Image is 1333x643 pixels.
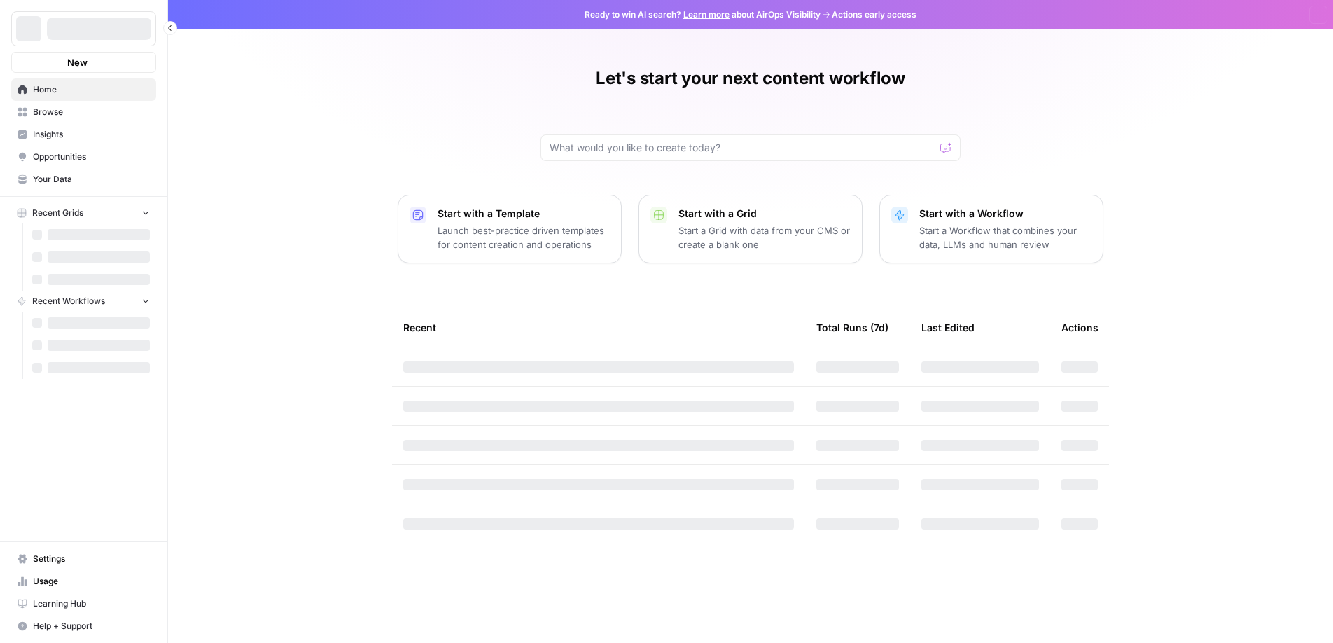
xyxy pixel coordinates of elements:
[921,308,975,347] div: Last Edited
[919,207,1091,221] p: Start with a Workflow
[11,548,156,570] a: Settings
[678,223,851,251] p: Start a Grid with data from your CMS or create a blank one
[879,195,1103,263] button: Start with a WorkflowStart a Workflow that combines your data, LLMs and human review
[438,207,610,221] p: Start with a Template
[11,146,156,168] a: Opportunities
[33,173,150,186] span: Your Data
[33,83,150,96] span: Home
[32,207,83,219] span: Recent Grids
[11,123,156,146] a: Insights
[683,9,730,20] a: Learn more
[33,106,150,118] span: Browse
[11,615,156,637] button: Help + Support
[32,295,105,307] span: Recent Workflows
[33,128,150,141] span: Insights
[832,8,916,21] span: Actions early access
[67,55,88,69] span: New
[33,597,150,610] span: Learning Hub
[33,620,150,632] span: Help + Support
[33,151,150,163] span: Opportunities
[678,207,851,221] p: Start with a Grid
[1061,308,1098,347] div: Actions
[11,168,156,191] a: Your Data
[11,291,156,312] button: Recent Workflows
[596,67,905,90] h1: Let's start your next content workflow
[33,575,150,588] span: Usage
[550,141,935,155] input: What would you like to create today?
[919,223,1091,251] p: Start a Workflow that combines your data, LLMs and human review
[11,202,156,223] button: Recent Grids
[11,52,156,73] button: New
[398,195,622,263] button: Start with a TemplateLaunch best-practice driven templates for content creation and operations
[33,553,150,565] span: Settings
[638,195,863,263] button: Start with a GridStart a Grid with data from your CMS or create a blank one
[438,223,610,251] p: Launch best-practice driven templates for content creation and operations
[11,570,156,593] a: Usage
[11,593,156,615] a: Learning Hub
[816,308,888,347] div: Total Runs (7d)
[11,101,156,123] a: Browse
[11,78,156,101] a: Home
[585,8,821,21] span: Ready to win AI search? about AirOps Visibility
[403,308,794,347] div: Recent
